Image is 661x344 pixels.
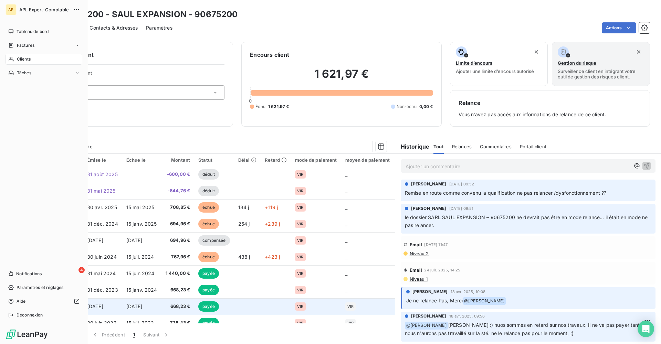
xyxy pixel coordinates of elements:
span: 30 juin 2023 [87,320,117,326]
span: [DATE] [126,237,143,243]
span: Email [410,242,422,247]
span: 694,96 € [166,237,190,244]
span: Tableau de bord [17,29,49,35]
span: 30 juin 2024 [87,254,117,260]
span: +423 j [265,254,280,260]
h6: Historique [395,142,430,151]
div: Open Intercom Messenger [638,321,654,337]
span: [DATE] [87,303,103,309]
span: 134 j [238,204,249,210]
span: 0 [249,98,252,104]
span: 668,23 € [166,287,190,293]
span: _ [345,188,347,194]
div: Échue le [126,157,157,163]
span: le dossier SARL SAUL EXPANSION – 90675200 ne devrait pas être en mode relance… il était en mode n... [405,214,649,228]
span: Factures [17,42,34,49]
span: Tout [433,144,444,149]
button: Limite d’encoursAjouter une limite d’encours autorisé [450,42,548,86]
span: 24 juil. 2025, 14:25 [424,268,460,272]
h6: Informations client [42,51,224,59]
span: Tâches [17,70,31,76]
span: Paramètres et réglages [17,284,63,291]
span: 694,96 € [166,221,190,227]
span: 767,96 € [166,254,190,260]
h2: 1 621,97 € [250,67,433,88]
span: 254 j [238,221,250,227]
button: 1 [129,327,139,342]
span: @ [PERSON_NAME] [463,297,506,305]
span: @ [PERSON_NAME] [405,322,448,330]
span: Non-échu [397,104,417,110]
span: _ [345,270,347,276]
span: 1 621,97 € [268,104,289,110]
span: Ajouter une limite d’encours autorisé [456,68,534,74]
span: [DATE] 09:52 [449,182,474,186]
div: mode de paiement [295,157,337,163]
span: [PERSON_NAME] :) nuos sommes en retard sur nos travaux. Il ne va pas payer tant que nous n'aurons... [405,322,652,336]
span: 15 juil. 2024 [126,254,154,260]
a: Aide [6,296,82,307]
span: [DATE] [126,303,143,309]
span: payée [198,268,219,279]
span: _ [345,287,347,293]
div: Émise le [87,157,118,163]
span: Je ne relance Pas, Merci [406,298,463,303]
span: échue [198,252,219,262]
span: 738,43 € [166,320,190,326]
span: Gestion du risque [558,60,596,66]
div: Statut [198,157,230,163]
span: Niveau 2 [409,251,429,256]
span: +119 j [265,204,278,210]
span: Commentaires [480,144,512,149]
span: VIR [297,271,303,276]
span: -600,00 € [166,171,190,178]
span: [DATE] 09:51 [449,206,474,211]
span: Échu [255,104,265,110]
button: Précédent [87,327,129,342]
span: _ [345,171,347,177]
span: [PERSON_NAME] [411,313,447,319]
h6: Encours client [250,51,289,59]
h6: Relance [459,99,641,107]
span: _ [345,221,347,227]
div: Vous n’avez pas accès aux informations de relance de ce client. [459,99,641,118]
span: 18 avr. 2025, 10:08 [451,290,486,294]
span: 31 mai 2025 [87,188,116,194]
span: Niveau 1 [409,276,428,282]
span: Propriétés Client [55,70,224,80]
div: Délai [238,157,257,163]
span: APL Expert-Comptable [19,7,69,12]
span: VIR [297,255,303,259]
span: +239 j [265,221,280,227]
span: 708,85 € [166,204,190,211]
span: [DATE] 11:47 [424,243,448,247]
span: -644,76 € [166,187,190,194]
span: payée [198,318,219,328]
span: Limite d’encours [456,60,492,66]
span: 15 janv. 2024 [126,287,157,293]
span: Notifications [16,271,42,277]
span: compensée [198,235,230,246]
span: 31 mai 2024 [87,270,116,276]
span: VIR [347,321,354,325]
div: moyen de paiement [345,157,390,163]
span: _ [345,237,347,243]
span: Déconnexion [17,312,43,318]
button: Suivant [139,327,174,342]
button: Actions [602,22,636,33]
span: [PERSON_NAME] [411,205,447,212]
div: Retard [265,157,287,163]
span: déduit [198,186,219,196]
span: déduit [198,169,219,180]
span: échue [198,202,219,213]
span: VIR [347,304,354,309]
span: VIR [297,288,303,292]
span: [DATE] [87,237,103,243]
span: [PERSON_NAME] [412,289,448,295]
span: 18 avr. 2025, 09:56 [449,314,485,318]
span: 4 [78,267,85,273]
span: 31 déc. 2023 [87,287,118,293]
button: Gestion du risqueSurveiller ce client en intégrant votre outil de gestion des risques client. [552,42,650,86]
span: VIR [297,238,303,243]
span: VIR [297,321,303,325]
